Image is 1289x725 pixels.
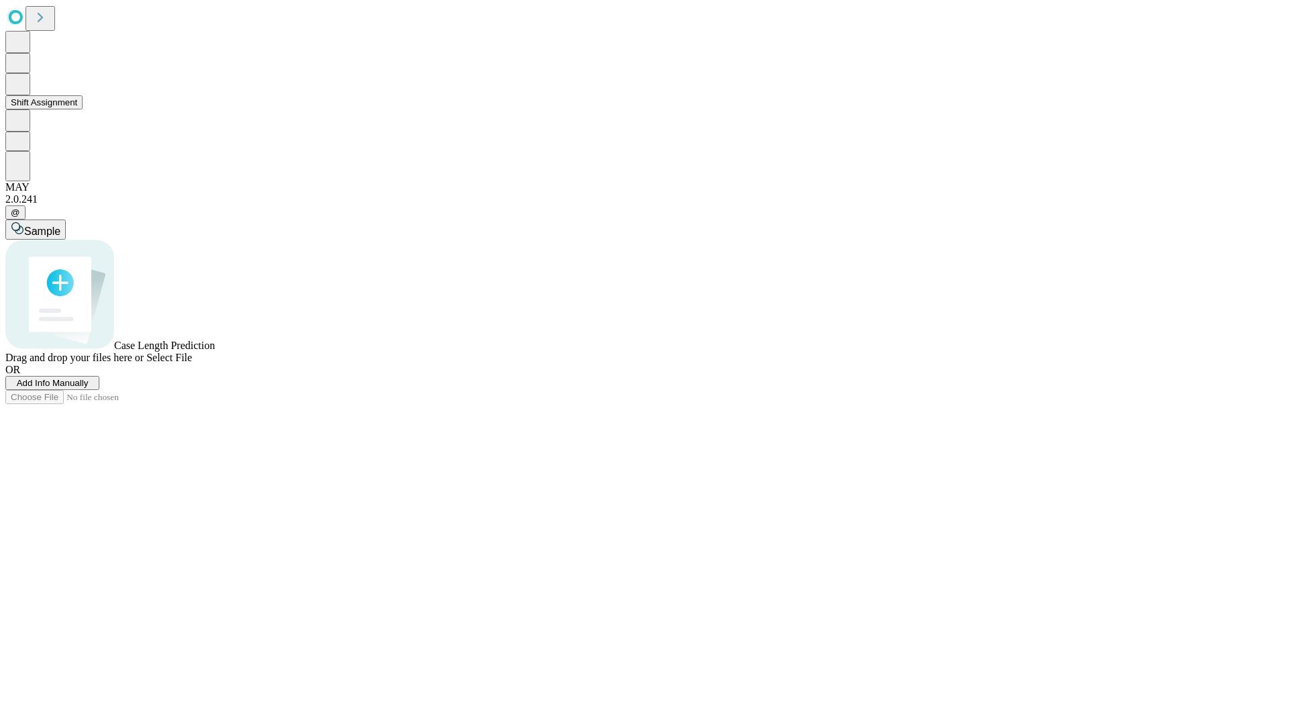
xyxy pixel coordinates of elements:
[5,364,20,375] span: OR
[5,220,66,240] button: Sample
[5,352,144,363] span: Drag and drop your files here or
[24,226,60,237] span: Sample
[17,378,89,388] span: Add Info Manually
[5,193,1284,205] div: 2.0.241
[5,376,99,390] button: Add Info Manually
[5,95,83,109] button: Shift Assignment
[11,207,20,217] span: @
[5,205,26,220] button: @
[114,340,215,351] span: Case Length Prediction
[5,181,1284,193] div: MAY
[146,352,192,363] span: Select File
